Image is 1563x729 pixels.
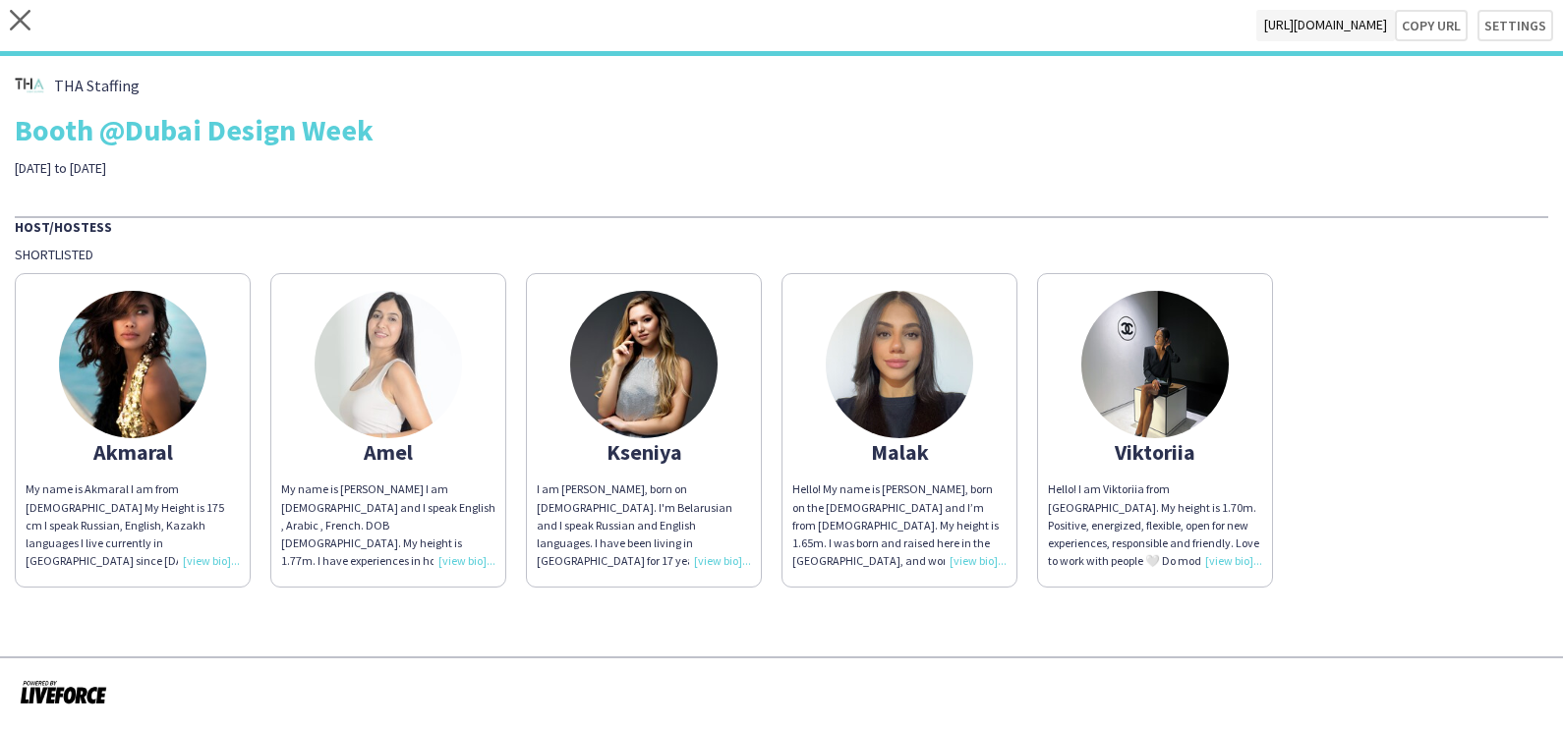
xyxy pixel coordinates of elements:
[281,480,495,570] div: My name is [PERSON_NAME] I am [DEMOGRAPHIC_DATA] and I speak English , Arabic , French. DOB [DEMO...
[1256,10,1395,41] span: [URL][DOMAIN_NAME]
[792,443,1007,461] div: Malak
[15,71,44,100] img: thumb-2158aaa9-845a-4f73-89b8-9cac973d109c.png
[54,77,140,94] span: THA Staffing
[1048,480,1262,570] div: Hello! I am Viktoriia from [GEOGRAPHIC_DATA]. My height is 1.70m. Positive, energized, flexible, ...
[315,291,462,438] img: thumb-66b264d8949b5.jpeg
[20,678,107,705] img: Powered by Liveforce
[826,291,973,438] img: thumb-670adb23170e3.jpeg
[570,291,718,438] img: thumb-6137c2e20776d.jpeg
[1395,10,1468,41] button: Copy url
[15,115,1548,144] div: Booth @Dubai Design Week
[26,443,240,461] div: Akmaral
[15,216,1548,236] div: Host/Hostess
[1048,443,1262,461] div: Viktoriia
[537,443,751,461] div: Kseniya
[26,480,240,570] div: My name is Akmaral I am from [DEMOGRAPHIC_DATA] My Height is 175 cm I speak Russian, English, Kaz...
[1081,291,1229,438] img: thumb-65e19974cbbe6.jpeg
[59,291,206,438] img: thumb-5fa97999aec46.jpg
[15,159,551,177] div: [DATE] to [DATE]
[15,246,1548,263] div: Shortlisted
[1477,10,1553,41] button: Settings
[281,443,495,461] div: Amel
[792,480,1007,570] div: Hello! My name is [PERSON_NAME], born on the [DEMOGRAPHIC_DATA] and I’m from [DEMOGRAPHIC_DATA]. ...
[537,481,744,586] span: I am [PERSON_NAME], born on [DEMOGRAPHIC_DATA]. I'm Belarusian and I speak Russian and English la...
